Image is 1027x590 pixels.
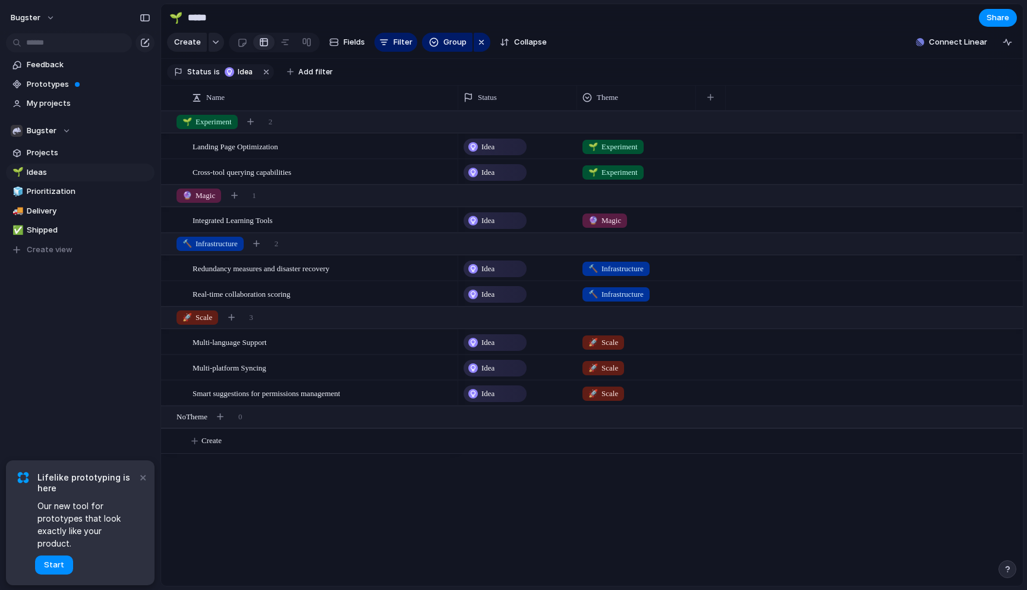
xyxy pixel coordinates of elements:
button: Connect Linear [911,33,992,51]
span: 🌱 [182,117,192,126]
span: 2 [275,238,279,250]
span: Our new tool for prototypes that look exactly like your product. [37,500,137,550]
span: Real-time collaboration scoring [193,287,291,300]
button: Dismiss [136,470,150,484]
button: Fields [325,33,370,52]
span: Smart suggestions for permissions management [193,386,340,400]
a: 🧊Prioritization [6,183,155,200]
span: Bugster [11,12,40,24]
span: Theme [597,92,618,103]
button: ✅ [11,224,23,236]
span: Scale [588,362,618,374]
button: Add filter [280,64,340,80]
span: Infrastructure [588,263,644,275]
span: Multi-language Support [193,335,267,349]
span: Name [206,92,225,103]
div: 🌱 [12,165,21,179]
span: Fields [344,36,365,48]
span: Idea [481,215,494,227]
span: 0 [238,411,242,423]
span: 🚀 [588,389,598,398]
span: Lifelike prototyping is here [37,472,137,494]
button: Start [35,556,73,575]
span: Projects [27,147,150,159]
span: Redundancy measures and disaster recovery [193,261,329,275]
span: Add filter [298,67,333,77]
span: Idea [481,167,494,178]
span: Idea [481,263,494,275]
button: Filter [374,33,417,52]
span: Feedback [27,59,150,71]
span: 🔨 [588,264,598,273]
span: Shipped [27,224,150,236]
span: Infrastructure [182,238,238,250]
span: 🔮 [588,216,598,225]
span: 1 [252,190,256,202]
button: Group [422,33,472,52]
span: 3 [249,312,253,324]
span: Integrated Learning Tools [193,213,273,227]
span: Create [201,435,222,447]
span: Idea [481,388,494,400]
span: is [214,67,220,77]
button: 🌱 [166,8,185,27]
span: Magic [588,215,621,227]
span: Magic [182,190,215,202]
span: 🚀 [588,363,598,372]
span: Ideas [27,167,150,178]
span: 🌱 [588,142,598,151]
span: Idea [481,337,494,349]
span: Experiment [182,116,232,128]
span: Experiment [588,167,638,178]
span: 🚀 [182,313,192,322]
span: 🔮 [182,191,192,200]
span: Share [987,12,1009,24]
span: 2 [269,116,273,128]
span: Multi-platform Syncing [193,360,266,374]
span: 🚀 [588,338,598,347]
span: Scale [588,388,618,400]
span: Status [187,67,212,77]
button: Idea [221,65,259,79]
span: Create [174,36,201,48]
span: 🌱 [588,168,598,177]
span: Collapse [514,36,547,48]
div: ✅ [12,224,21,237]
span: No Theme [177,411,207,423]
span: Scale [182,312,212,324]
span: 🔨 [182,239,192,248]
span: Landing Page Optimization [193,139,278,153]
button: 🚚 [11,205,23,217]
span: Bugster [27,125,56,137]
a: Feedback [6,56,155,74]
div: 🧊 [12,185,21,199]
span: Experiment [588,141,638,153]
div: 🌱 [169,10,182,26]
span: Prioritization [27,186,150,197]
button: is [212,65,222,79]
span: Idea [238,67,255,77]
a: 🌱Ideas [6,164,155,181]
span: Infrastructure [588,288,644,300]
span: Start [44,559,64,571]
span: Create view [27,244,73,256]
span: Cross-tool querying capabilities [193,165,291,178]
a: Prototypes [6,76,155,93]
a: ✅Shipped [6,221,155,239]
button: Bugster [5,8,61,27]
button: Bugster [6,122,155,140]
span: Delivery [27,205,150,217]
span: Connect Linear [929,36,987,48]
a: Projects [6,144,155,162]
span: My projects [27,98,150,109]
span: Idea [481,288,494,300]
span: Idea [481,362,494,374]
button: Create [167,33,207,52]
button: 🌱 [11,167,23,178]
span: Scale [588,337,618,349]
span: Status [478,92,497,103]
span: 🔨 [588,290,598,299]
